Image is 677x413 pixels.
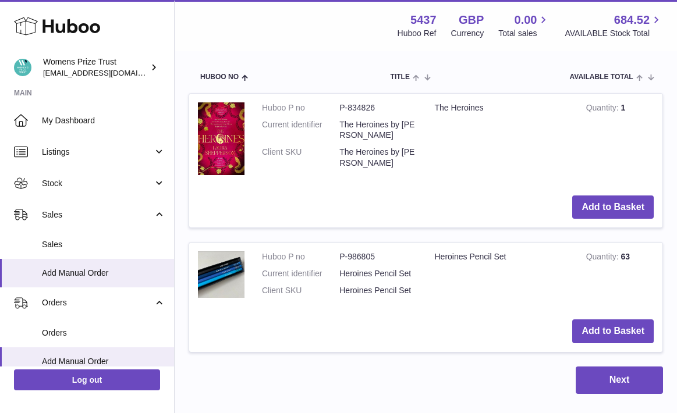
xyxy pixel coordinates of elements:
div: Womens Prize Trust [43,56,148,79]
dd: Heroines Pencil Set [339,285,417,296]
dt: Huboo P no [262,102,339,113]
dt: Huboo P no [262,251,339,262]
span: Orders [42,297,153,308]
dd: Heroines Pencil Set [339,268,417,279]
strong: GBP [459,12,484,28]
div: Currency [451,28,484,39]
td: Heroines Pencil Set [426,243,577,311]
span: Sales [42,239,165,250]
img: The Heroines [198,102,244,175]
a: 684.52 AVAILABLE Stock Total [565,12,663,39]
span: Listings [42,147,153,158]
a: Log out [14,369,160,390]
dt: Current identifier [262,119,339,141]
button: Add to Basket [572,319,654,343]
dt: Client SKU [262,285,339,296]
button: Next [576,366,663,394]
button: Add to Basket [572,195,654,219]
strong: Quantity [586,252,621,264]
dd: The Heroines by [PERSON_NAME] [339,119,417,141]
img: info@womensprizeforfiction.co.uk [14,59,31,76]
a: 0.00 Total sales [498,12,550,39]
span: Total sales [498,28,550,39]
span: [EMAIL_ADDRESS][DOMAIN_NAME] [43,68,171,77]
div: Huboo Ref [398,28,437,39]
dd: P-986805 [339,251,417,262]
span: Stock [42,178,153,189]
span: Huboo no [200,73,239,81]
strong: Quantity [586,103,621,115]
span: Add Manual Order [42,356,165,367]
span: 684.52 [614,12,650,28]
span: Sales [42,209,153,220]
span: Orders [42,327,165,339]
span: Title [391,73,410,81]
dt: Current identifier [262,268,339,279]
td: 63 [577,243,662,311]
span: 0.00 [515,12,537,28]
span: Add Manual Order [42,268,165,279]
strong: 5437 [410,12,437,28]
dt: Client SKU [262,147,339,169]
td: 1 [577,94,662,187]
span: AVAILABLE Stock Total [565,28,663,39]
dd: The Heroines by [PERSON_NAME] [339,147,417,169]
img: Heroines Pencil Set [198,251,244,298]
span: My Dashboard [42,115,165,126]
td: The Heroines [426,94,577,187]
span: AVAILABLE Total [570,73,633,81]
dd: P-834826 [339,102,417,113]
